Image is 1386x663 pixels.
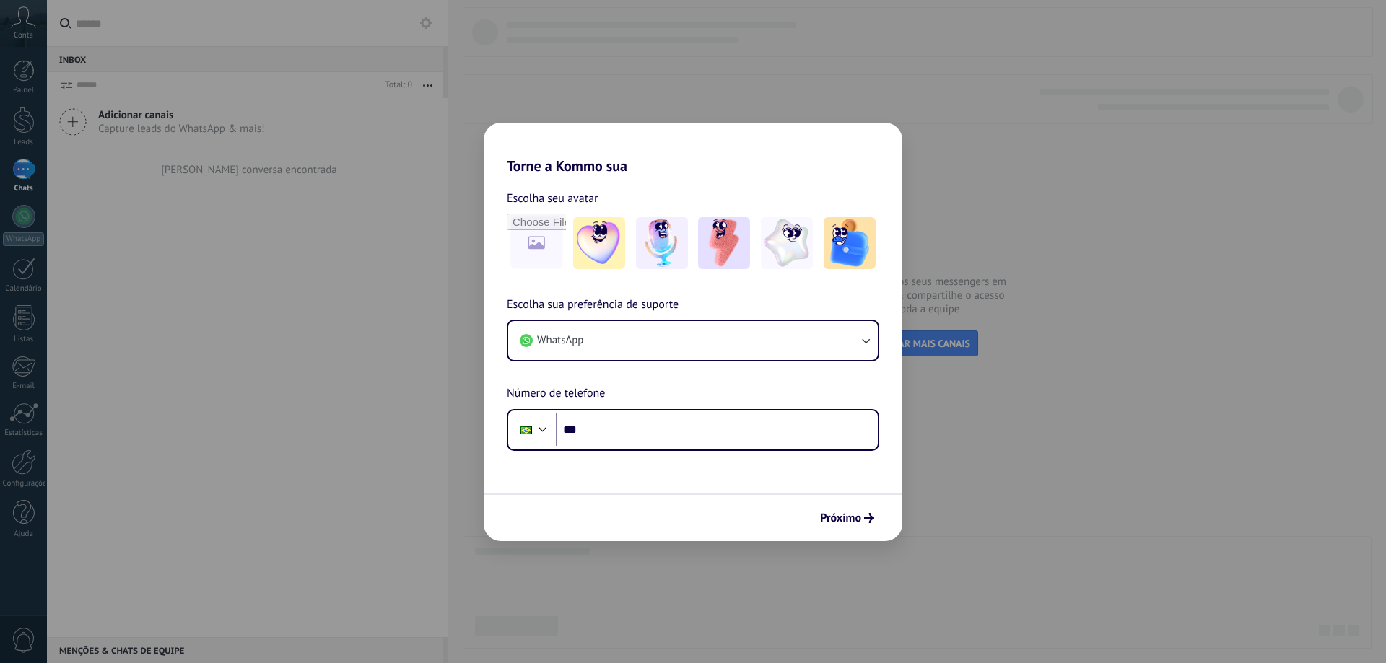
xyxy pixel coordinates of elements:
span: Número de telefone [507,385,605,403]
img: -3.jpeg [698,217,750,269]
button: WhatsApp [508,321,878,360]
span: Escolha seu avatar [507,189,598,208]
h2: Torne a Kommo sua [484,123,902,175]
span: Escolha sua preferência de suporte [507,296,679,315]
img: -1.jpeg [573,217,625,269]
img: -4.jpeg [761,217,813,269]
button: Próximo [814,506,881,530]
span: WhatsApp [537,333,583,348]
img: -2.jpeg [636,217,688,269]
div: Brazil: + 55 [513,415,540,445]
span: Próximo [820,513,861,523]
img: -5.jpeg [824,217,876,269]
